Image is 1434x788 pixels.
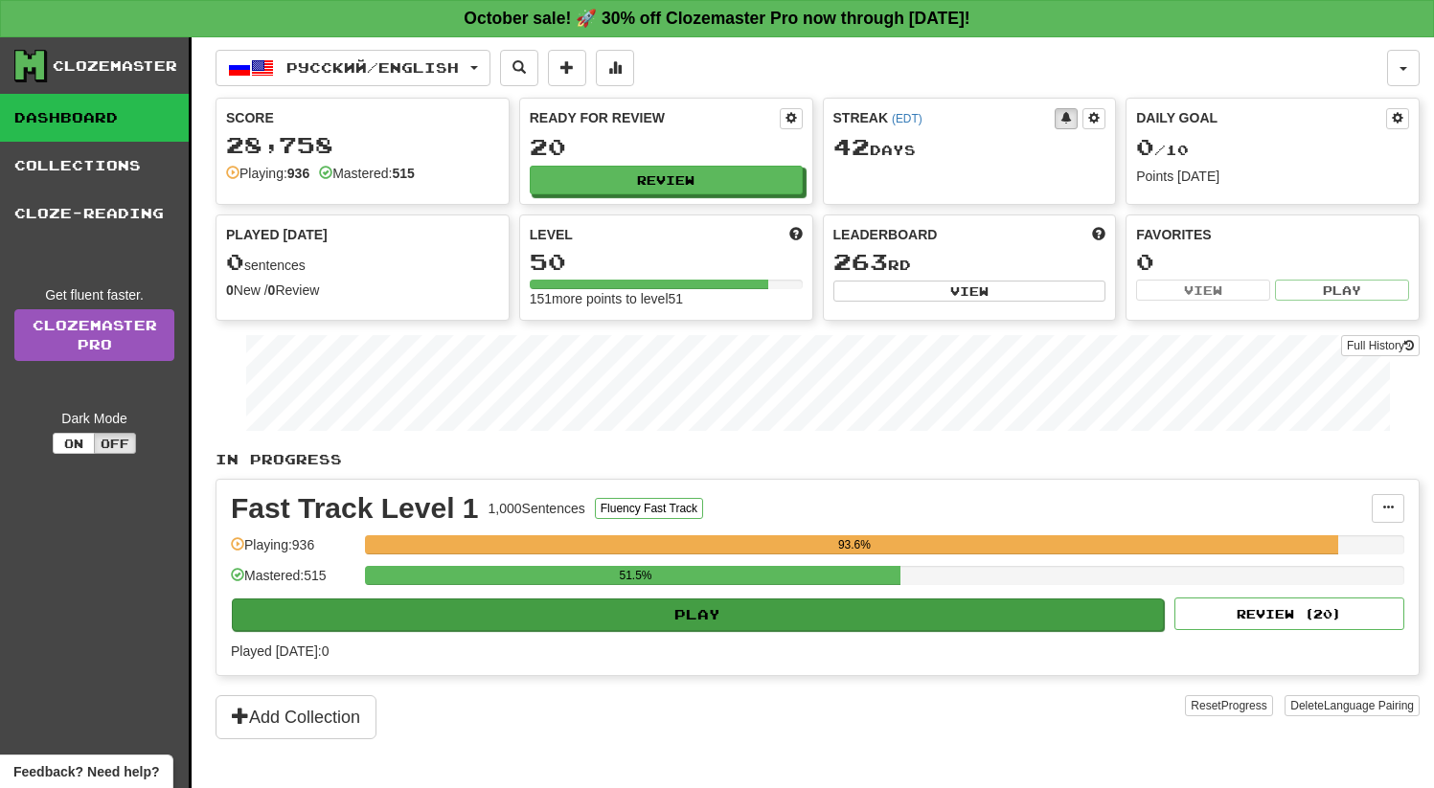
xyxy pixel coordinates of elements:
button: Русский/English [216,50,490,86]
div: 51.5% [371,566,900,585]
strong: 0 [226,282,234,298]
button: View [833,281,1106,302]
span: 0 [1136,133,1154,160]
span: Русский / English [286,59,459,76]
button: Play [1275,280,1409,301]
strong: October sale! 🚀 30% off Clozemaster Pro now through [DATE]! [464,9,969,28]
div: Get fluent faster. [14,285,174,304]
button: On [53,433,95,454]
div: New / Review [226,281,499,300]
button: Play [232,598,1164,631]
div: Mastered: [319,164,415,183]
strong: 936 [287,166,309,181]
div: Daily Goal [1136,108,1386,129]
a: ClozemasterPro [14,309,174,361]
div: Dark Mode [14,409,174,428]
button: Full History [1341,335,1420,356]
button: Off [94,433,136,454]
span: Leaderboard [833,225,938,244]
strong: 0 [268,282,276,298]
span: 42 [833,133,870,160]
span: Score more points to level up [789,225,803,244]
div: 151 more points to level 51 [530,289,803,308]
div: Fast Track Level 1 [231,494,479,523]
span: 0 [226,248,244,275]
div: 20 [530,135,803,159]
span: Played [DATE] [226,225,328,244]
div: Score [226,108,499,127]
button: More stats [596,50,634,86]
button: Review (20) [1174,597,1404,630]
button: Review [530,166,803,194]
div: Points [DATE] [1136,167,1409,186]
span: / 10 [1136,142,1189,158]
button: Fluency Fast Track [595,498,703,519]
div: Mastered: 515 [231,566,355,597]
a: (EDT) [892,112,922,125]
button: Add sentence to collection [548,50,586,86]
button: ResetProgress [1185,695,1272,716]
div: 28,758 [226,133,499,157]
button: View [1136,280,1270,301]
div: Playing: [226,164,309,183]
div: Favorites [1136,225,1409,244]
span: Played [DATE]: 0 [231,643,329,659]
span: Open feedback widget [13,762,159,781]
button: Search sentences [500,50,538,86]
span: Language Pairing [1324,699,1414,712]
span: Progress [1221,699,1267,712]
div: Clozemaster [53,56,177,76]
div: rd [833,250,1106,275]
span: Level [530,225,573,244]
strong: 515 [392,166,414,181]
div: sentences [226,250,499,275]
div: 1,000 Sentences [489,499,585,518]
div: 0 [1136,250,1409,274]
div: 93.6% [371,535,1337,554]
span: This week in points, UTC [1092,225,1105,244]
button: DeleteLanguage Pairing [1285,695,1420,716]
div: 50 [530,250,803,274]
div: Playing: 936 [231,535,355,567]
p: In Progress [216,450,1420,469]
div: Streak [833,108,1056,127]
div: Ready for Review [530,108,780,127]
div: Day s [833,135,1106,160]
button: Add Collection [216,695,376,739]
span: 263 [833,248,888,275]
